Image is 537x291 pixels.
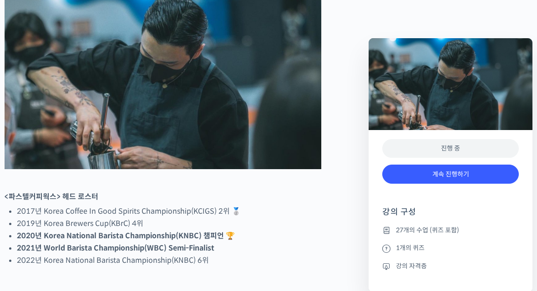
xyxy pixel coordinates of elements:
[17,231,235,241] strong: 2020년 Korea National Barista Championship(KNBC) 챔피언 🏆
[3,216,60,238] a: 홈
[382,139,519,158] div: 진행 중
[60,216,117,238] a: 대화
[17,243,214,253] strong: 2021년 World Barista Championship(WBC) Semi-Finalist
[382,225,519,236] li: 27개의 수업 (퀴즈 포함)
[382,165,519,184] a: 계속 진행하기
[17,217,321,230] li: 2019년 Korea Brewers Cup(KBrC) 4위
[83,230,94,237] span: 대화
[17,254,321,266] li: 2022년 Korea National Barista Championship(KNBC) 6위
[382,261,519,271] li: 강의 자격증
[17,205,321,217] li: 2017년 Korea Coffee In Good Spirits Championship(KCIGS) 2위 🥈
[117,216,175,238] a: 설정
[382,206,519,225] h4: 강의 구성
[5,192,98,201] strong: <파스텔커피웍스> 헤드 로스터
[141,229,152,236] span: 설정
[29,229,34,236] span: 홈
[382,243,519,254] li: 1개의 퀴즈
